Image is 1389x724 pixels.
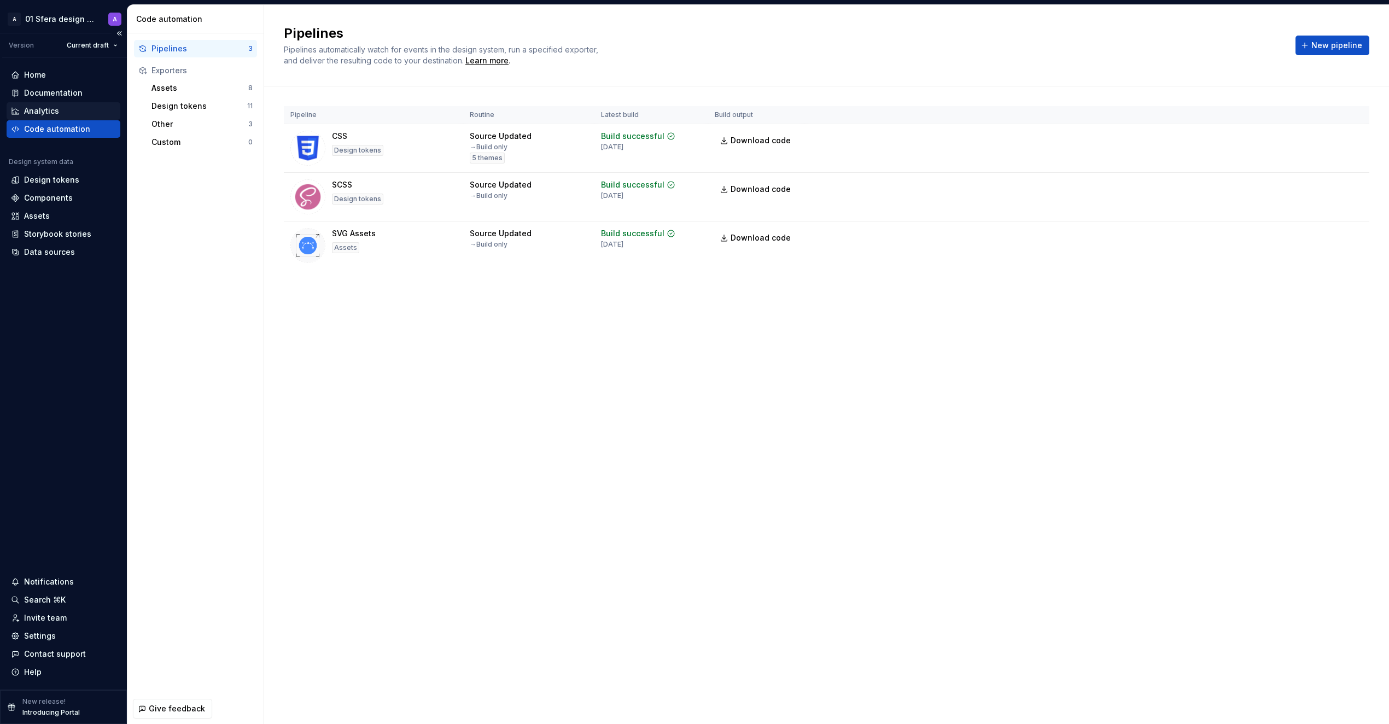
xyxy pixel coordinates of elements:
button: New pipeline [1295,36,1369,55]
div: Custom [151,137,248,148]
button: Give feedback [133,699,212,719]
a: Download code [715,179,798,199]
a: Analytics [7,102,120,120]
span: Download code [731,232,791,243]
button: Current draft [62,38,122,53]
span: Download code [731,184,791,195]
button: Other3 [147,115,257,133]
button: Collapse sidebar [112,26,127,41]
div: Assets [24,211,50,221]
a: Design tokens [7,171,120,189]
button: Design tokens11 [147,97,257,115]
div: 11 [247,102,253,110]
div: Design tokens [332,194,383,205]
div: Source Updated [470,179,532,190]
div: Home [24,69,46,80]
button: Search ⌘K [7,591,120,609]
button: A01 Sfera design systemA [2,7,125,31]
span: Current draft [67,41,109,50]
span: 5 themes [472,154,503,162]
div: Source Updated [470,228,532,239]
th: Latest build [594,106,708,124]
button: Assets8 [147,79,257,97]
span: Give feedback [149,703,205,714]
a: Documentation [7,84,120,102]
div: Notifications [24,576,74,587]
h2: Pipelines [284,25,1282,42]
div: Search ⌘K [24,594,66,605]
div: 0 [248,138,253,147]
div: A [113,15,117,24]
a: Download code [715,228,798,248]
div: Help [24,667,42,678]
a: Components [7,189,120,207]
div: Analytics [24,106,59,116]
div: Source Updated [470,131,532,142]
div: Assets [332,242,359,253]
a: Invite team [7,609,120,627]
a: Assets [7,207,120,225]
div: → Build only [470,143,507,151]
th: Pipeline [284,106,463,124]
div: [DATE] [601,240,623,249]
div: Code automation [136,14,259,25]
div: Assets [151,83,248,94]
div: 3 [248,120,253,129]
div: Design system data [9,157,73,166]
div: Code automation [24,124,90,135]
a: Storybook stories [7,225,120,243]
div: Design tokens [24,174,79,185]
button: Notifications [7,573,120,591]
p: New release! [22,697,66,706]
a: Code automation [7,120,120,138]
a: Home [7,66,120,84]
div: Data sources [24,247,75,258]
div: Invite team [24,612,67,623]
div: Build successful [601,179,664,190]
div: Design tokens [151,101,247,112]
th: Build output [708,106,804,124]
span: . [464,57,510,65]
p: Introducing Portal [22,708,80,717]
div: SVG Assets [332,228,376,239]
div: Components [24,192,73,203]
div: Pipelines [151,43,248,54]
div: Build successful [601,131,664,142]
a: Learn more [465,55,509,66]
div: [DATE] [601,143,623,151]
div: Build successful [601,228,664,239]
span: Pipelines automatically watch for events in the design system, run a specified exporter, and deli... [284,45,600,65]
div: SCSS [332,179,352,190]
div: 3 [248,44,253,53]
div: Version [9,41,34,50]
div: → Build only [470,240,507,249]
th: Routine [463,106,594,124]
button: Contact support [7,645,120,663]
div: Settings [24,630,56,641]
button: Custom0 [147,133,257,151]
div: Storybook stories [24,229,91,240]
div: Other [151,119,248,130]
div: 8 [248,84,253,92]
a: Download code [715,131,798,150]
div: 01 Sfera design system [25,14,95,25]
div: Contact support [24,649,86,659]
a: Settings [7,627,120,645]
div: CSS [332,131,347,142]
div: → Build only [470,191,507,200]
span: Download code [731,135,791,146]
div: [DATE] [601,191,623,200]
span: New pipeline [1311,40,1362,51]
div: Documentation [24,87,83,98]
div: Design tokens [332,145,383,156]
a: Pipelines3 [134,40,257,57]
div: A [8,13,21,26]
a: Data sources [7,243,120,261]
div: Exporters [151,65,253,76]
button: Help [7,663,120,681]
